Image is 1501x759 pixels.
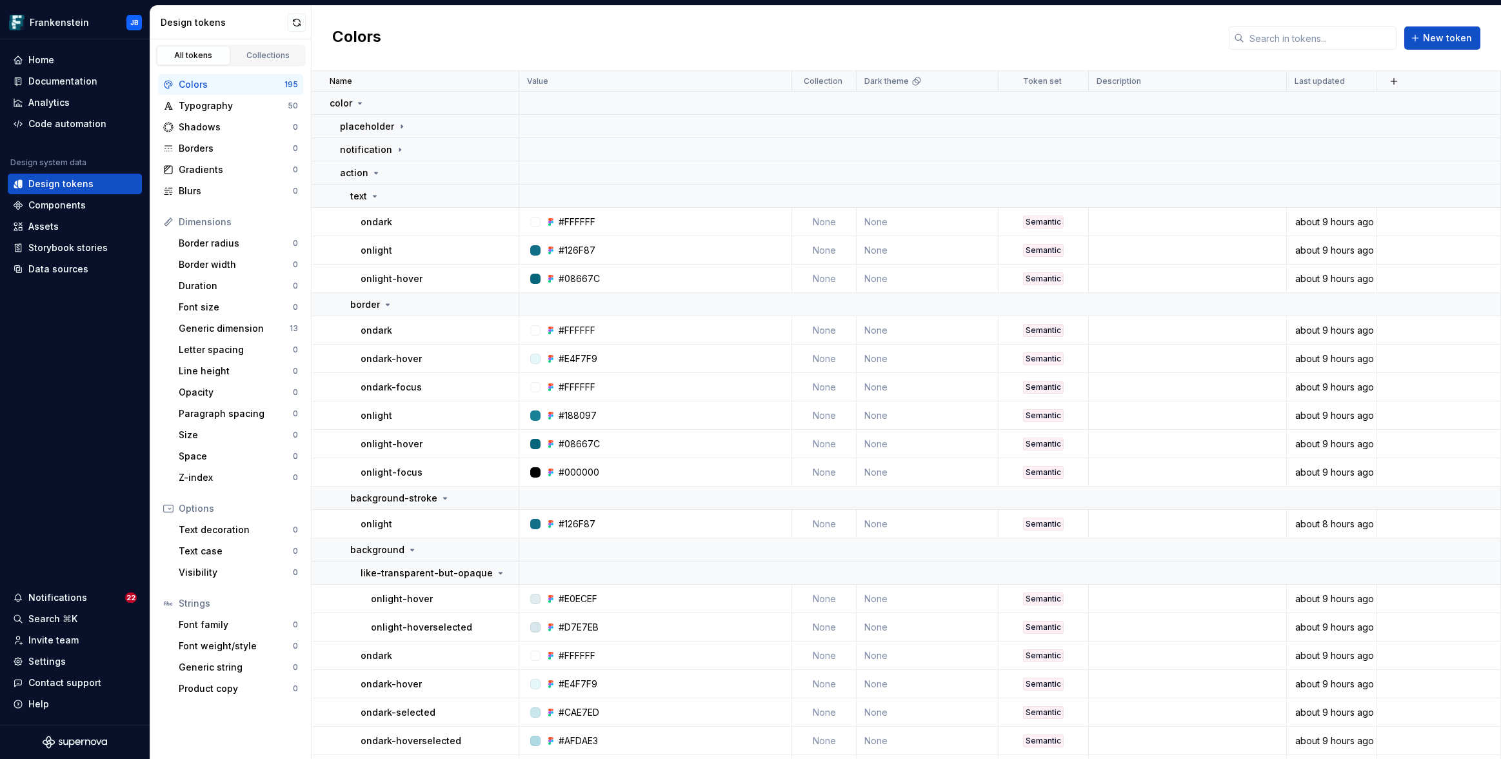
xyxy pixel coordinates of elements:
[8,609,142,629] button: Search ⌘K
[8,71,142,92] a: Documentation
[857,236,999,265] td: None
[792,208,857,236] td: None
[174,339,303,360] a: Letter spacing0
[1023,381,1064,394] div: Semantic
[179,78,284,91] div: Colors
[792,698,857,727] td: None
[8,630,142,651] a: Invite team
[857,642,999,670] td: None
[792,585,857,613] td: None
[1023,621,1064,634] div: Semantic
[1097,76,1141,86] p: Description
[1287,244,1376,257] div: about 9 hours ago
[857,401,999,430] td: None
[857,316,999,345] td: None
[804,76,842,86] p: Collection
[179,163,293,176] div: Gradients
[179,185,293,197] div: Blurs
[1287,466,1376,479] div: about 9 hours ago
[28,634,79,647] div: Invite team
[1287,409,1376,422] div: about 9 hours ago
[28,54,54,66] div: Home
[28,655,66,668] div: Settings
[293,409,298,419] div: 0
[792,642,857,670] td: None
[8,259,142,279] a: Data sources
[293,567,298,578] div: 0
[158,74,303,95] a: Colors195
[792,727,857,755] td: None
[179,429,293,441] div: Size
[371,592,433,605] p: onlight-hover
[179,661,293,674] div: Generic string
[179,142,293,155] div: Borders
[857,510,999,538] td: None
[158,138,303,159] a: Borders0
[179,523,293,536] div: Text decoration
[350,298,380,311] p: border
[179,301,293,314] div: Font size
[1295,76,1345,86] p: Last updated
[8,174,142,194] a: Design tokens
[179,216,298,228] div: Dimensions
[8,694,142,714] button: Help
[857,430,999,458] td: None
[1023,678,1064,691] div: Semantic
[293,662,298,673] div: 0
[28,698,49,711] div: Help
[1023,244,1064,257] div: Semantic
[3,8,147,36] button: FrankensteinJB
[179,343,293,356] div: Letter spacing
[293,472,298,483] div: 0
[340,120,394,133] p: placeholder
[340,143,392,156] p: notification
[293,122,298,132] div: 0
[792,670,857,698] td: None
[8,92,142,113] a: Analytics
[1287,592,1376,605] div: about 9 hours ago
[293,683,298,694] div: 0
[857,613,999,642] td: None
[43,736,107,749] a: Supernova Logo
[559,706,599,719] div: #CAE7ED
[1404,26,1480,50] button: New token
[361,381,422,394] p: ondark-focus
[174,318,303,339] a: Generic dimension13
[161,16,288,29] div: Design tokens
[792,401,857,430] td: None
[1244,26,1397,50] input: Search in tokens...
[179,566,293,579] div: Visibility
[290,323,298,334] div: 13
[174,276,303,296] a: Duration0
[559,678,597,691] div: #E4F7F9
[361,734,461,747] p: ondark-hoverselected
[361,352,422,365] p: ondark-hover
[158,181,303,201] a: Blurs0
[1287,216,1376,228] div: about 9 hours ago
[361,649,392,662] p: ondark
[8,238,142,258] a: Storybook stories
[361,678,422,691] p: ondark-hover
[174,254,303,275] a: Border width0
[1023,352,1064,365] div: Semantic
[527,76,548,86] p: Value
[857,373,999,401] td: None
[179,121,293,134] div: Shadows
[28,96,70,109] div: Analytics
[179,237,293,250] div: Border radius
[293,641,298,651] div: 0
[1023,76,1062,86] p: Token set
[293,186,298,196] div: 0
[179,502,298,515] div: Options
[361,567,493,580] p: like-transparent-but-opaque
[158,159,303,180] a: Gradients0
[1023,734,1064,747] div: Semantic
[28,117,106,130] div: Code automation
[857,265,999,293] td: None
[293,143,298,154] div: 0
[179,99,288,112] div: Typography
[340,167,368,179] p: action
[179,597,298,610] div: Strings
[1287,324,1376,337] div: about 9 hours ago
[857,345,999,373] td: None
